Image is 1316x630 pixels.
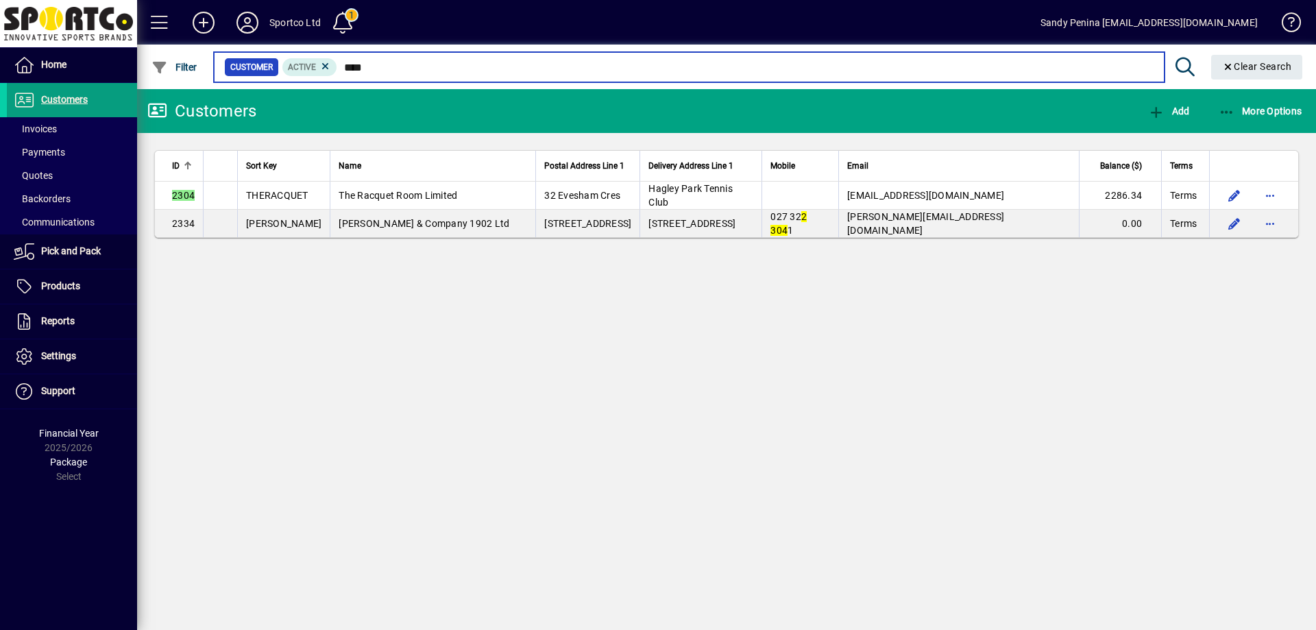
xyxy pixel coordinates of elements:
[1079,182,1161,210] td: 2286.34
[770,211,807,236] span: 027 32 1
[282,58,337,76] mat-chip: Activation Status: Active
[182,10,226,35] button: Add
[1259,184,1281,206] button: More options
[172,158,195,173] div: ID
[339,218,509,229] span: [PERSON_NAME] & Company 1902 Ltd
[230,60,273,74] span: Customer
[7,339,137,374] a: Settings
[1100,158,1142,173] span: Balance ($)
[226,10,269,35] button: Profile
[14,217,95,228] span: Communications
[7,210,137,234] a: Communications
[7,117,137,141] a: Invoices
[41,385,75,396] span: Support
[648,218,735,229] span: [STREET_ADDRESS]
[1088,158,1154,173] div: Balance ($)
[14,170,53,181] span: Quotes
[770,158,795,173] span: Mobile
[288,62,316,72] span: Active
[246,158,277,173] span: Sort Key
[847,158,868,173] span: Email
[246,190,308,201] span: THERACQUET
[269,12,321,34] div: Sportco Ltd
[1211,55,1303,80] button: Clear
[7,304,137,339] a: Reports
[7,164,137,187] a: Quotes
[1223,213,1245,234] button: Edit
[7,234,137,269] a: Pick and Pack
[648,158,733,173] span: Delivery Address Line 1
[1040,12,1258,34] div: Sandy Penina [EMAIL_ADDRESS][DOMAIN_NAME]
[151,62,197,73] span: Filter
[147,100,256,122] div: Customers
[172,190,195,201] em: 2304
[7,374,137,409] a: Support
[1215,99,1306,123] button: More Options
[847,211,1004,236] span: [PERSON_NAME][EMAIL_ADDRESS][DOMAIN_NAME]
[50,457,87,468] span: Package
[544,218,631,229] span: [STREET_ADDRESS]
[1170,217,1197,230] span: Terms
[41,59,66,70] span: Home
[339,158,361,173] span: Name
[7,269,137,304] a: Products
[1259,213,1281,234] button: More options
[7,48,137,82] a: Home
[1223,184,1245,206] button: Edit
[339,190,457,201] span: The Racquet Room Limited
[41,350,76,361] span: Settings
[770,158,830,173] div: Mobile
[1079,210,1161,237] td: 0.00
[14,147,65,158] span: Payments
[1271,3,1299,47] a: Knowledge Base
[339,158,527,173] div: Name
[172,158,180,173] span: ID
[648,183,733,208] span: Hagley Park Tennis Club
[7,141,137,164] a: Payments
[1219,106,1302,117] span: More Options
[41,94,88,105] span: Customers
[148,55,201,80] button: Filter
[41,245,101,256] span: Pick and Pack
[847,158,1071,173] div: Email
[1222,61,1292,72] span: Clear Search
[14,193,71,204] span: Backorders
[544,158,624,173] span: Postal Address Line 1
[246,218,321,229] span: [PERSON_NAME]
[1148,106,1189,117] span: Add
[41,315,75,326] span: Reports
[847,190,1004,201] span: [EMAIL_ADDRESS][DOMAIN_NAME]
[172,218,195,229] span: 2334
[14,123,57,134] span: Invoices
[7,187,137,210] a: Backorders
[41,280,80,291] span: Products
[1170,189,1197,202] span: Terms
[1170,158,1193,173] span: Terms
[544,190,620,201] span: 32 Evesham Cres
[39,428,99,439] span: Financial Year
[1145,99,1193,123] button: Add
